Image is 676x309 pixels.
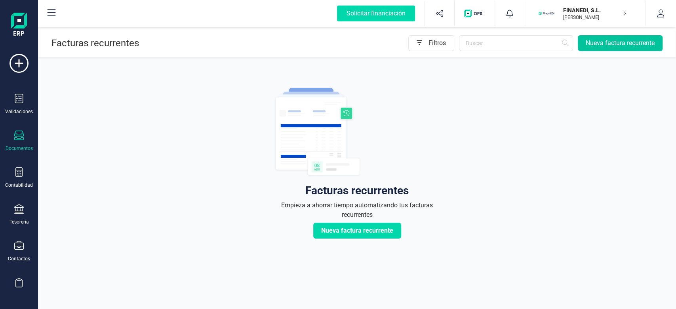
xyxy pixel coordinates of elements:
span: Filtros [425,38,449,48]
img: facturas-reecurrentes [274,87,361,177]
div: Contabilidad [5,182,33,188]
div: Documentos [6,145,33,152]
img: Logo Finanedi [11,13,27,38]
button: Solicitar financiación [328,1,425,26]
span: Nueva factura recurrente [321,226,393,235]
div: Validaciones [5,108,33,115]
button: Logo de OPS [459,1,490,26]
button: Nueva factura recurrente [313,223,401,239]
img: Logo de OPS [464,9,485,17]
input: Buscar [459,35,573,51]
img: FI [538,5,555,22]
div: Contactos [8,256,30,262]
h2: Facturas recurrentes [274,184,440,197]
span: Facturas recurrentes [51,38,139,49]
p: FINANEDI, S.L. [563,6,626,14]
div: Solicitar financiación [337,6,415,21]
p: [PERSON_NAME] [563,14,626,21]
div: Inventario [8,292,30,299]
div: Tesorería [10,219,29,225]
p: Empieza a ahorrar tiempo automatizando tus facturas recurrentes [274,201,440,220]
button: FIFINANEDI, S.L.[PERSON_NAME] [535,1,636,26]
button: Filtros [408,35,454,51]
button: Nueva factura recurrente [578,35,663,51]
